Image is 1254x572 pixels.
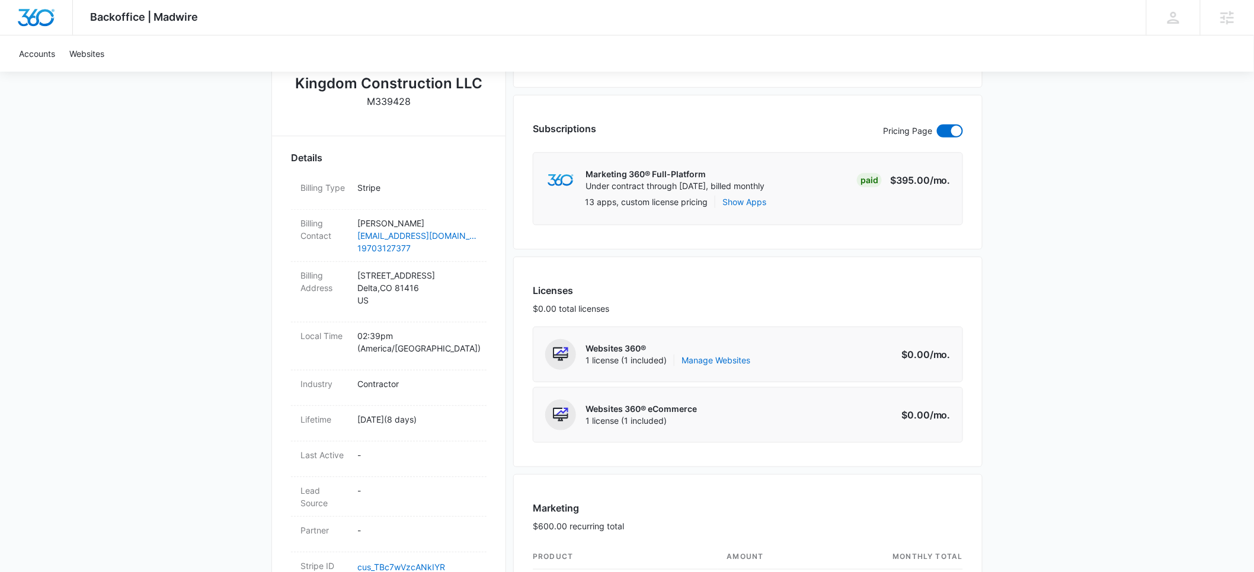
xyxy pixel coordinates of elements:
[291,406,487,442] div: Lifetime[DATE](8 days)
[12,36,62,72] a: Accounts
[300,269,348,294] dt: Billing Address
[857,173,882,187] div: Paid
[357,229,477,242] a: [EMAIL_ADDRESS][DOMAIN_NAME]
[357,217,477,229] p: [PERSON_NAME]
[586,415,697,427] span: 1 license (1 included)
[895,347,951,362] p: $0.00
[295,73,482,94] h2: Kingdom Construction LLC
[291,322,487,370] div: Local Time02:39pm (America/[GEOGRAPHIC_DATA])
[291,477,487,517] div: Lead Source-
[533,122,596,136] h3: Subscriptions
[586,168,764,180] p: Marketing 360® Full-Platform
[548,174,573,187] img: marketing360Logo
[357,484,477,497] p: -
[300,449,348,461] dt: Last Active
[291,517,487,552] div: Partner-
[91,11,199,23] span: Backoffice | Madwire
[533,302,609,315] p: $0.00 total licenses
[586,180,764,192] p: Under contract through [DATE], billed monthly
[291,442,487,477] div: Last Active-
[291,151,322,165] span: Details
[291,262,487,322] div: Billing Address[STREET_ADDRESS]Delta,CO 81416US
[895,408,951,422] p: $0.00
[533,283,609,298] h3: Licenses
[357,562,445,572] a: cus_TBc7wVzcANkIYR
[62,36,111,72] a: Websites
[533,544,718,570] th: product
[682,354,750,366] a: Manage Websites
[300,217,348,242] dt: Billing Contact
[883,124,932,138] p: Pricing Page
[930,409,951,421] span: /mo.
[300,378,348,390] dt: Industry
[357,330,477,354] p: 02:39pm ( America/[GEOGRAPHIC_DATA] )
[291,174,487,210] div: Billing TypeStripe
[533,520,624,532] p: $600.00 recurring total
[357,378,477,390] p: Contractor
[300,484,348,509] dt: Lead Source
[586,354,750,366] span: 1 license (1 included)
[930,174,951,186] span: /mo.
[357,269,477,306] p: [STREET_ADDRESS] Delta , CO 81416 US
[890,173,951,187] p: $395.00
[291,370,487,406] div: IndustryContractor
[291,210,487,262] div: Billing Contact[PERSON_NAME][EMAIL_ADDRESS][DOMAIN_NAME]19703127377
[367,94,411,108] p: M339428
[357,413,477,426] p: [DATE] ( 8 days )
[300,330,348,342] dt: Local Time
[586,403,697,415] p: Websites 360® eCommerce
[357,449,477,461] p: -
[300,524,348,536] dt: Partner
[586,343,750,354] p: Websites 360®
[357,242,477,254] a: 19703127377
[300,413,348,426] dt: Lifetime
[722,196,766,208] button: Show Apps
[718,544,819,570] th: amount
[585,196,708,208] p: 13 apps, custom license pricing
[357,524,477,536] p: -
[357,181,477,194] p: Stripe
[300,560,348,572] dt: Stripe ID
[533,501,624,515] h3: Marketing
[300,181,348,194] dt: Billing Type
[818,544,963,570] th: monthly total
[930,349,951,360] span: /mo.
